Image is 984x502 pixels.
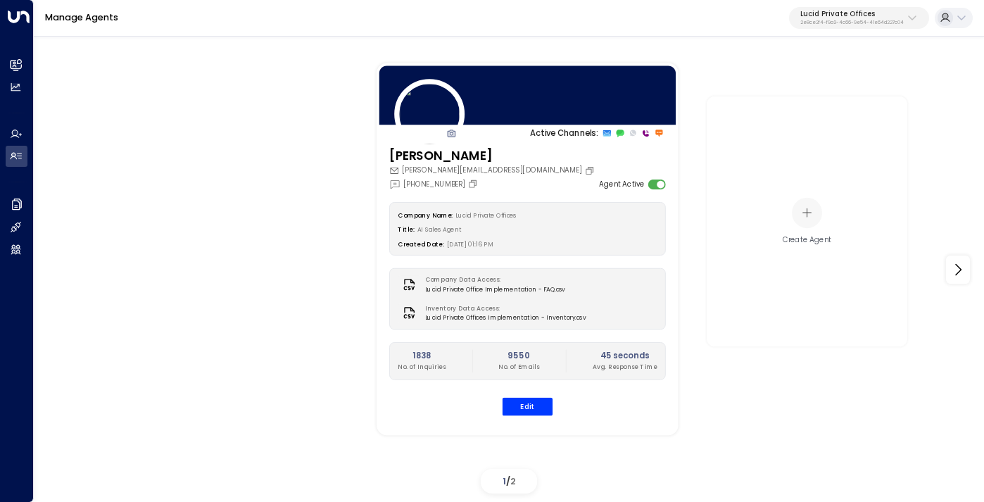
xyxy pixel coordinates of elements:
[593,350,657,362] h2: 45 seconds
[425,276,560,285] label: Company Data Access:
[498,350,539,362] h2: 9550
[503,397,553,415] button: Edit
[455,211,517,220] span: Lucid Private Offices
[789,7,929,30] button: Lucid Private Offices2e8ce2f4-f9a3-4c66-9e54-41e64d227c04
[498,362,539,371] p: No. of Emails
[45,11,118,23] a: Manage Agents
[510,475,516,487] span: 2
[447,239,493,248] span: [DATE] 01:16 PM
[398,350,446,362] h2: 1838
[468,179,481,189] button: Copy
[425,304,581,313] label: Inventory Data Access:
[425,285,565,294] span: Lucid Private Office Implementation - FAQ.csv
[398,211,453,220] label: Company Name:
[394,79,465,149] img: 17_headshot.jpg
[593,362,657,371] p: Avg. Response Time
[389,178,480,189] div: [PHONE_NUMBER]
[800,20,904,25] p: 2e8ce2f4-f9a3-4c66-9e54-41e64d227c04
[503,475,506,487] span: 1
[398,239,443,248] label: Created Date:
[783,234,832,245] div: Create Agent
[530,127,598,139] p: Active Channels:
[599,179,644,189] label: Agent Active
[389,165,597,176] div: [PERSON_NAME][EMAIL_ADDRESS][DOMAIN_NAME]
[398,362,446,371] p: No. of Inquiries
[389,147,597,165] h3: [PERSON_NAME]
[398,225,414,234] label: Title:
[481,469,537,494] div: /
[425,313,586,322] span: Lucid Private Offices Implementation - Inventory.csv
[417,225,461,234] span: AI Sales Agent
[585,165,598,175] button: Copy
[800,10,904,18] p: Lucid Private Offices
